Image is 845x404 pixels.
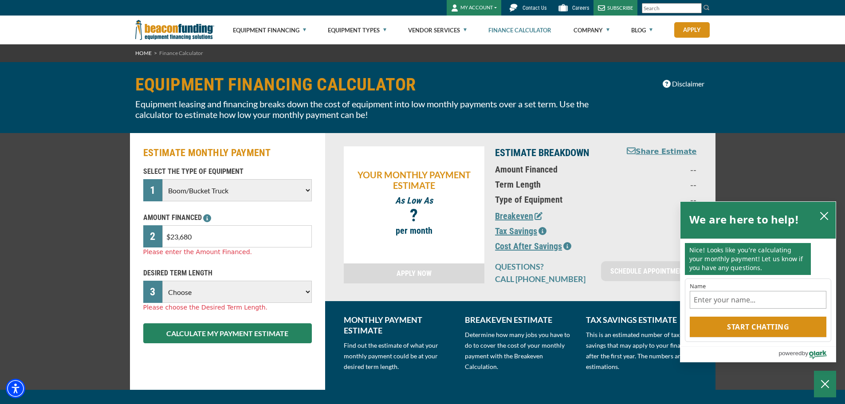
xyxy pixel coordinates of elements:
button: Cost After Savings [495,239,571,253]
p: Equipment leasing and financing breaks down the cost of equipment into low monthly payments over ... [135,98,613,120]
button: close chatbox [817,209,831,222]
p: Term Length [495,179,608,190]
a: Finance Calculator [488,16,551,44]
button: Share Estimate [627,146,697,157]
p: Determine how many jobs you have to do to cover the cost of your monthly payment with the Breakev... [465,329,575,372]
img: Beacon Funding Corporation logo [135,16,214,44]
button: Tax Savings [495,224,546,238]
button: Start chatting [690,317,826,337]
span: Careers [572,5,589,11]
input: $ [162,225,311,247]
a: Clear search text [692,5,700,12]
p: AMOUNT FINANCED [143,212,312,223]
a: Vendor Services [408,16,467,44]
input: Name [690,291,826,309]
a: Equipment Types [328,16,386,44]
p: -- [619,239,696,250]
p: ESTIMATE BREAKDOWN [495,146,608,160]
div: 1 [143,179,163,201]
button: CALCULATE MY PAYMENT ESTIMATE [143,323,312,343]
p: SELECT THE TYPE OF EQUIPMENT [143,166,312,177]
p: Type of Equipment [495,194,608,205]
a: Company [574,16,609,44]
p: QUESTIONS? [495,261,590,272]
span: Contact Us [523,5,546,11]
a: Blog [631,16,652,44]
span: by [802,348,808,359]
p: Find out the estimate of what your monthly payment could be at your desired term length. [344,340,454,372]
p: Amount Financed [495,164,608,175]
a: APPLY NOW [344,263,485,283]
p: TAX SAVINGS ESTIMATE [586,314,696,325]
input: Search [642,3,702,13]
img: Search [703,4,710,11]
p: -- [619,164,696,175]
a: Apply [674,22,710,38]
p: -- [619,179,696,190]
p: ? [348,210,480,221]
p: Nice! Looks like you’re calculating your monthly payment! Let us know if you have any questions. [685,243,811,275]
label: Name [690,283,826,289]
div: chat [680,239,836,278]
p: This is an estimated number of tax savings that may apply to your financing after the first year.... [586,329,696,372]
div: olark chatbox [680,201,836,362]
p: per month [348,225,480,236]
a: Equipment Financing [233,16,306,44]
p: MONTHLY PAYMENT ESTIMATE [344,314,454,336]
a: SCHEDULE APPOINTMENT [601,261,696,281]
div: Accessibility Menu [6,379,25,398]
h2: ESTIMATE MONTHLY PAYMENT [143,146,312,160]
span: powered [778,348,802,359]
p: DESIRED TERM LENGTH [143,268,312,278]
p: -- [619,209,696,220]
span: Disclaimer [672,78,704,89]
p: As Low As [348,195,480,206]
span: Finance Calculator [159,50,203,56]
div: 3 [143,281,163,303]
div: Please choose the Desired Term Length. [143,303,312,312]
p: -- [619,194,696,205]
button: Close Chatbox [814,371,836,397]
p: -- [619,224,696,235]
a: Powered by Olark [778,347,836,362]
div: Please enter the Amount Financed. [143,247,312,257]
p: BREAKEVEN ESTIMATE [465,314,575,325]
h1: EQUIPMENT FINANCING CALCULATOR [135,75,613,94]
div: 2 [143,225,163,247]
h2: We are here to help! [689,211,799,228]
button: Breakeven [495,209,542,223]
a: HOME [135,50,152,56]
button: Disclaimer [657,75,710,92]
p: YOUR MONTHLY PAYMENT ESTIMATE [348,169,480,191]
p: CALL [PHONE_NUMBER] [495,274,590,284]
